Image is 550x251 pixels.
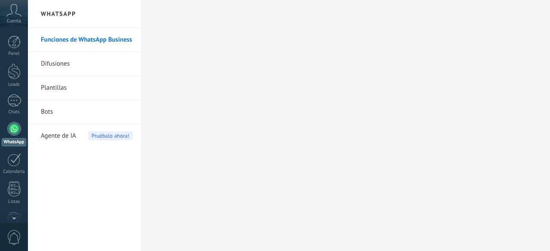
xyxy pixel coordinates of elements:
div: Leads [2,82,27,88]
li: Funciones de WhatsApp Business [28,28,141,52]
li: Difusiones [28,52,141,76]
a: Agente de IAPruébalo ahora! [41,124,133,148]
li: Plantillas [28,76,141,100]
li: Bots [28,100,141,124]
div: Listas [2,199,27,205]
div: WhatsApp [2,138,26,146]
span: Cuenta [7,18,21,24]
a: Bots [41,100,133,124]
li: Agente de IA [28,124,141,148]
a: Plantillas [41,76,133,100]
a: Difusiones [41,52,133,76]
span: Pruébalo ahora! [88,131,133,140]
div: Panel [2,51,27,57]
span: Agente de IA [41,124,76,148]
div: Chats [2,109,27,115]
a: Funciones de WhatsApp Business [41,28,133,52]
div: Calendario [2,169,27,175]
